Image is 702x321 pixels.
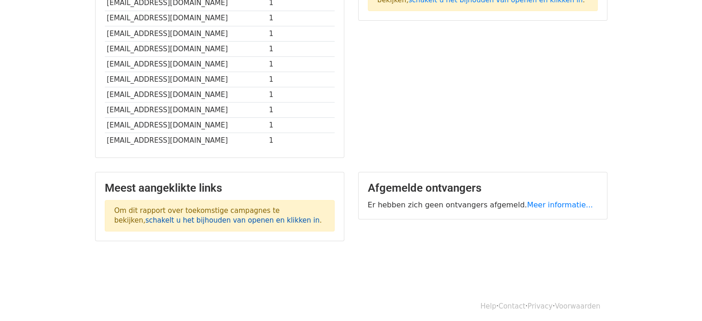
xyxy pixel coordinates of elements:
font: [EMAIL_ADDRESS][DOMAIN_NAME] [107,91,228,99]
a: schakelt u het bijhouden van openen en klikken in [145,216,320,224]
div: Chatwidget [656,277,702,321]
a: Voorwaarden [555,302,600,310]
font: 1 [269,30,274,38]
font: . [319,216,322,224]
iframe: Chat Widget [656,277,702,321]
font: 1 [269,75,274,84]
font: [EMAIL_ADDRESS][DOMAIN_NAME] [107,75,228,84]
font: [EMAIL_ADDRESS][DOMAIN_NAME] [107,45,228,53]
font: 1 [269,106,274,114]
font: Er hebben zich geen ontvangers afgemeld. [368,200,527,209]
font: 1 [269,91,274,99]
font: [EMAIL_ADDRESS][DOMAIN_NAME] [107,30,228,38]
font: · [552,302,555,310]
font: [EMAIL_ADDRESS][DOMAIN_NAME] [107,14,228,22]
font: 1 [269,136,274,145]
font: [EMAIL_ADDRESS][DOMAIN_NAME] [107,136,228,145]
a: Help [480,302,496,310]
font: [EMAIL_ADDRESS][DOMAIN_NAME] [107,60,228,68]
font: 1 [269,60,274,68]
font: 1 [269,45,274,53]
font: Om dit rapport over toekomstige campagnes te bekijken, [114,206,280,224]
font: [EMAIL_ADDRESS][DOMAIN_NAME] [107,106,228,114]
font: [EMAIL_ADDRESS][DOMAIN_NAME] [107,121,228,129]
font: 1 [269,121,274,129]
font: · [496,302,498,310]
font: 1 [269,14,274,22]
font: Afgemelde ontvangers [368,182,481,194]
font: · [525,302,528,310]
font: Meest aangeklikte links [105,182,222,194]
a: Contact [498,302,525,310]
a: Privacy [528,302,552,310]
a: Meer informatie... [527,200,593,209]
